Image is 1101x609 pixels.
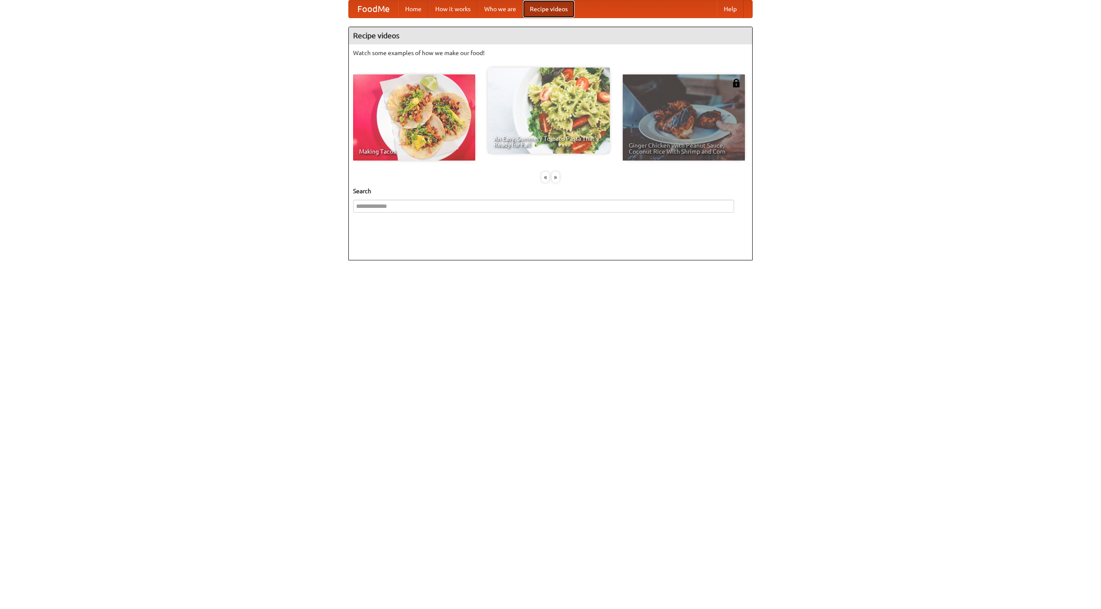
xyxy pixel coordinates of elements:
span: Making Tacos [359,148,469,155]
span: An Easy, Summery Tomato Pasta That's Ready for Fall [494,136,604,148]
a: Home [398,0,428,18]
a: Who we are [477,0,523,18]
h5: Search [353,187,748,195]
div: « [541,172,549,182]
h4: Recipe videos [349,27,752,44]
a: An Easy, Summery Tomato Pasta That's Ready for Fall [488,68,610,154]
a: FoodMe [349,0,398,18]
a: Making Tacos [353,74,475,161]
a: Recipe videos [523,0,575,18]
a: Help [717,0,744,18]
div: » [552,172,560,182]
p: Watch some examples of how we make our food! [353,49,748,57]
img: 483408.png [732,79,741,87]
a: How it works [428,0,477,18]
